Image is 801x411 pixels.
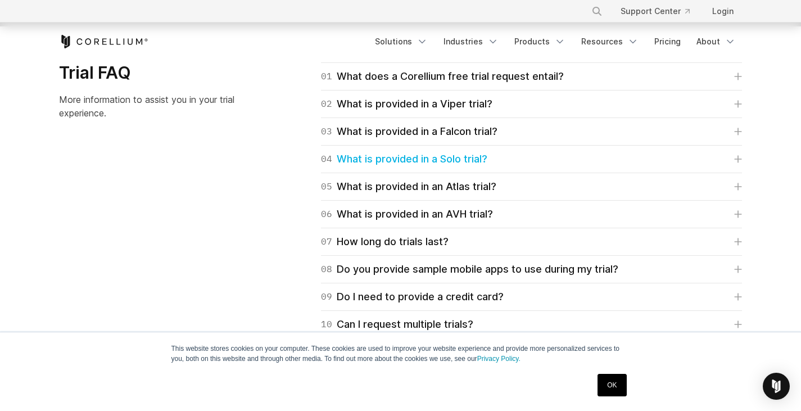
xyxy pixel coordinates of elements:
a: Industries [437,31,505,52]
a: 07How long do trials last? [321,234,742,250]
span: 06 [321,206,332,222]
a: Solutions [368,31,435,52]
span: 05 [321,179,332,195]
a: 02What is provided in a Viper trial? [321,96,742,112]
a: 08Do you provide sample mobile apps to use during my trial? [321,261,742,277]
span: 01 [321,69,332,84]
span: 02 [321,96,332,112]
div: How long do trials last? [321,234,449,250]
div: Navigation Menu [368,31,743,52]
a: 03What is provided in a Falcon trial? [321,124,742,139]
a: Login [703,1,743,21]
a: Products [508,31,572,52]
a: Support Center [612,1,699,21]
div: What does a Corellium free trial request entail? [321,69,564,84]
a: 04What is provided in a Solo trial? [321,151,742,167]
span: 09 [321,289,332,305]
div: What is provided in a Viper trial? [321,96,492,112]
a: 06What is provided in an AVH trial? [321,206,742,222]
div: What is provided in a Solo trial? [321,151,487,167]
div: What is provided in a Falcon trial? [321,124,497,139]
span: 07 [321,234,332,250]
a: Privacy Policy. [477,355,521,363]
a: 05What is provided in an Atlas trial? [321,179,742,195]
div: Can I request multiple trials? [321,317,473,332]
a: Pricing [648,31,687,52]
h3: Trial FAQ [59,62,256,84]
span: 08 [321,261,332,277]
a: Corellium Home [59,35,148,48]
a: 10Can I request multiple trials? [321,317,742,332]
span: 03 [321,124,332,139]
div: Do you provide sample mobile apps to use during my trial? [321,261,618,277]
p: More information to assist you in your trial experience. [59,93,256,120]
a: 01What does a Corellium free trial request entail? [321,69,742,84]
span: 04 [321,151,332,167]
a: About [690,31,743,52]
div: What is provided in an AVH trial? [321,206,493,222]
button: Search [587,1,607,21]
a: OK [598,374,626,396]
div: Navigation Menu [578,1,743,21]
div: What is provided in an Atlas trial? [321,179,496,195]
p: This website stores cookies on your computer. These cookies are used to improve your website expe... [171,344,630,364]
span: 10 [321,317,332,332]
a: 09Do I need to provide a credit card? [321,289,742,305]
div: Do I need to provide a credit card? [321,289,504,305]
div: Open Intercom Messenger [763,373,790,400]
a: Resources [574,31,645,52]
